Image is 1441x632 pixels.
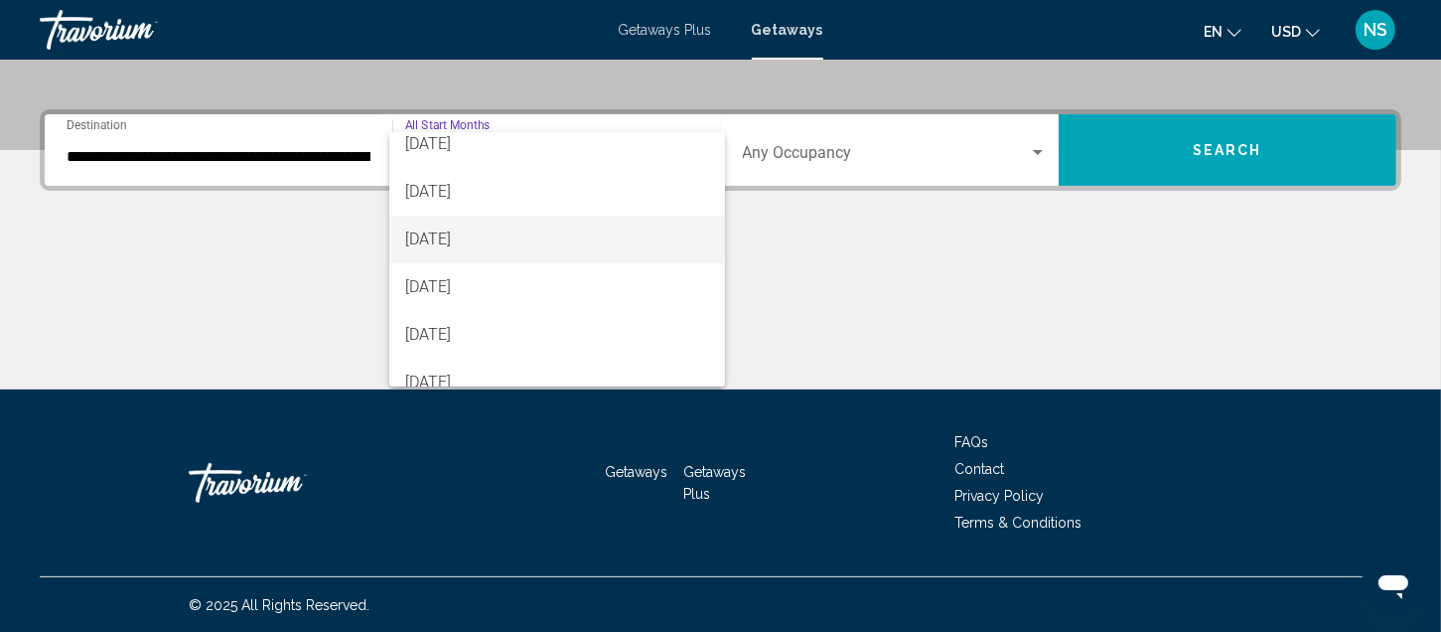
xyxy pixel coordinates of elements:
[405,120,709,168] span: [DATE]
[405,168,709,216] span: [DATE]
[405,216,709,263] span: [DATE]
[405,359,709,406] span: [DATE]
[1362,553,1425,616] iframe: Button to launch messaging window
[405,311,709,359] span: [DATE]
[405,263,709,311] span: [DATE]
